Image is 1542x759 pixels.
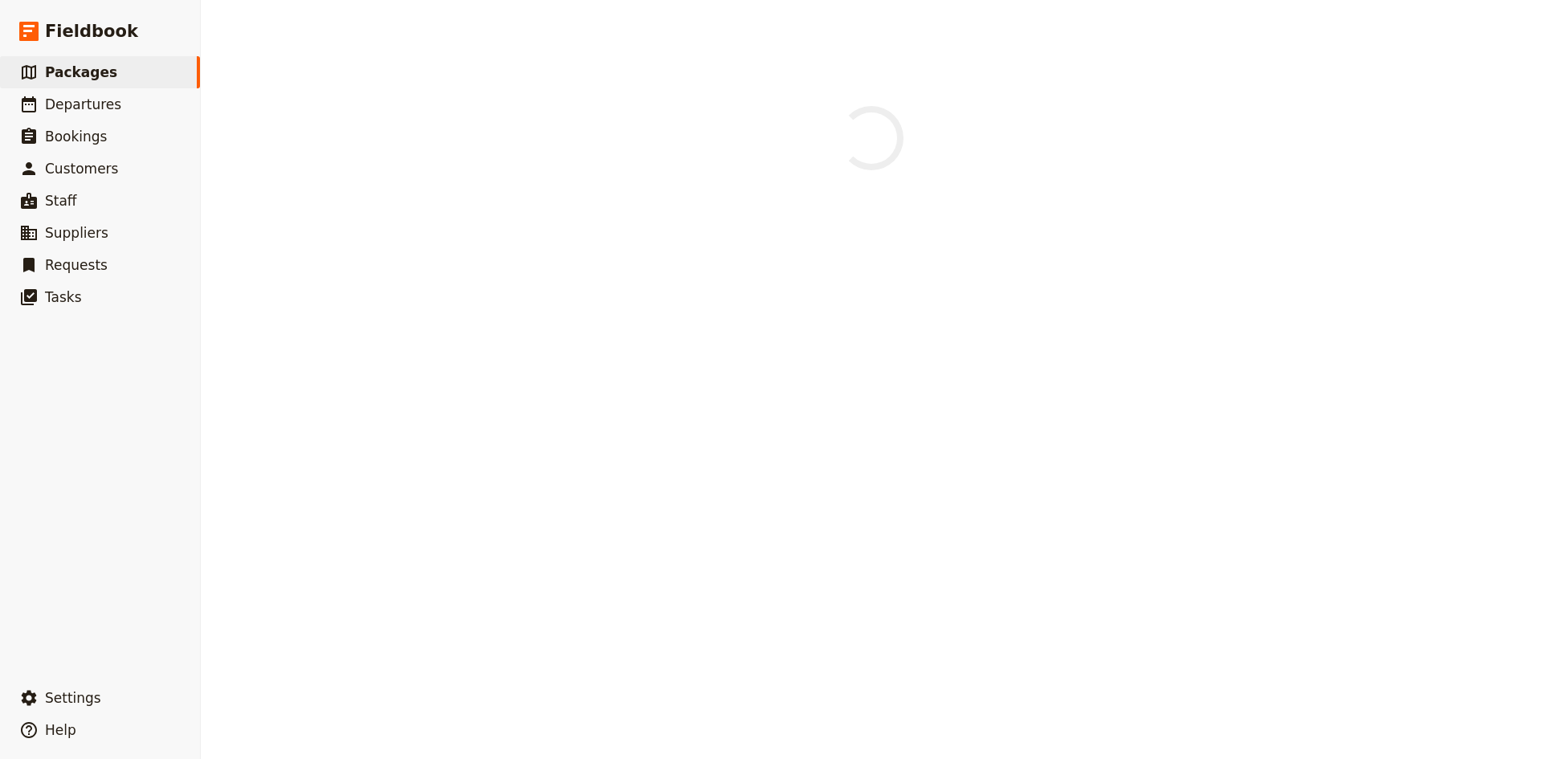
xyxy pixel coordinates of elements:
span: Staff [45,193,77,209]
span: Customers [45,161,118,177]
span: Settings [45,690,101,706]
span: Fieldbook [45,19,138,43]
span: Help [45,722,76,738]
span: Tasks [45,289,82,305]
span: Suppliers [45,225,108,241]
span: Departures [45,96,121,112]
span: Packages [45,64,117,80]
span: Requests [45,257,108,273]
span: Bookings [45,129,107,145]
